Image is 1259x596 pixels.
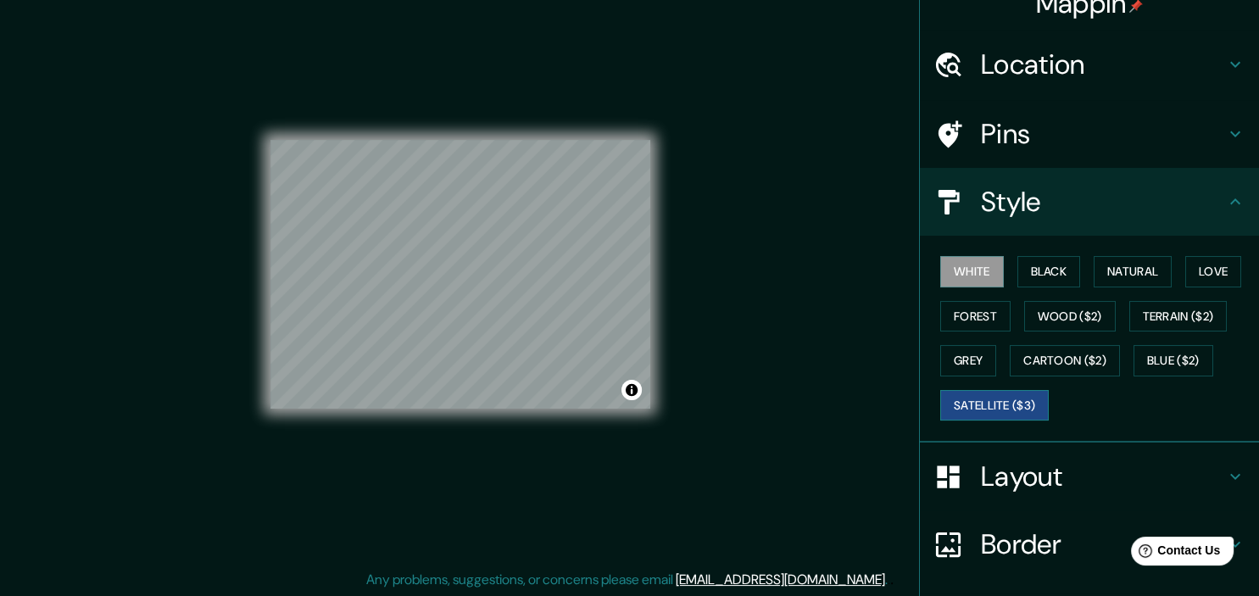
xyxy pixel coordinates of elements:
iframe: Help widget launcher [1108,530,1240,577]
div: Location [920,31,1259,98]
p: Any problems, suggestions, or concerns please email . [366,570,888,590]
div: Style [920,168,1259,236]
button: White [940,256,1004,287]
button: Wood ($2) [1024,301,1116,332]
button: Forest [940,301,1011,332]
button: Natural [1094,256,1172,287]
h4: Layout [981,460,1225,493]
div: Layout [920,443,1259,510]
canvas: Map [270,140,650,409]
div: . [888,570,890,590]
h4: Pins [981,117,1225,151]
button: Toggle attribution [621,380,642,400]
div: . [890,570,894,590]
button: Terrain ($2) [1129,301,1228,332]
div: Border [920,510,1259,578]
a: [EMAIL_ADDRESS][DOMAIN_NAME] [676,571,885,588]
button: Love [1185,256,1241,287]
h4: Location [981,47,1225,81]
h4: Style [981,185,1225,219]
button: Cartoon ($2) [1010,345,1120,376]
button: Grey [940,345,996,376]
button: Satellite ($3) [940,390,1049,421]
div: Pins [920,100,1259,168]
button: Blue ($2) [1134,345,1213,376]
h4: Border [981,527,1225,561]
button: Black [1017,256,1081,287]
